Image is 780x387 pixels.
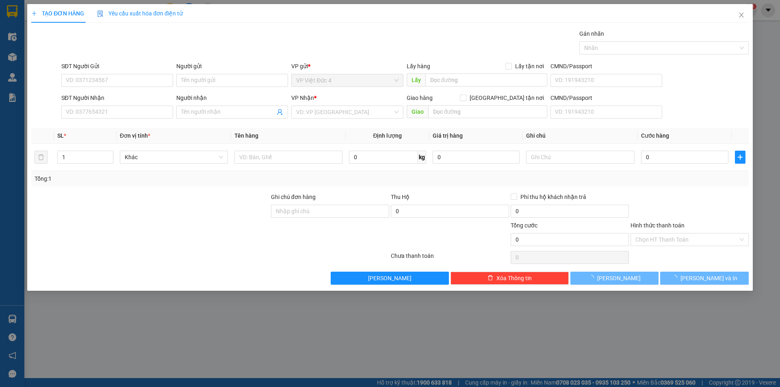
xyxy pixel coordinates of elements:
[292,62,403,71] div: VP gửi
[407,95,433,101] span: Giao hàng
[97,10,183,17] span: Yêu cầu xuất hóa đơn điện tử
[297,74,399,86] span: VP Việt Đức 4
[630,222,685,229] label: Hình thức thanh toán
[523,128,638,144] th: Ghi chú
[738,12,745,18] span: close
[512,62,547,71] span: Lấy tận nơi
[292,95,314,101] span: VP Nhận
[31,11,37,16] span: plus
[271,194,316,200] label: Ghi chú đơn hàng
[407,63,430,69] span: Lấy hàng
[120,132,150,139] span: Đơn vị tính
[97,11,104,17] img: icon
[57,132,64,139] span: SL
[735,151,745,164] button: plus
[331,272,449,285] button: [PERSON_NAME]
[61,93,173,102] div: SĐT Người Nhận
[418,151,426,164] span: kg
[390,251,510,266] div: Chưa thanh toán
[672,275,680,281] span: loading
[433,132,463,139] span: Giá trị hàng
[496,274,532,283] span: Xóa Thông tin
[550,93,662,102] div: CMND/Passport
[35,151,48,164] button: delete
[466,93,547,102] span: [GEOGRAPHIC_DATA] tận nơi
[176,62,288,71] div: Người gửi
[526,151,635,164] input: Ghi Chú
[730,4,753,27] button: Close
[391,194,409,200] span: Thu Hộ
[511,222,537,229] span: Tổng cước
[425,74,547,86] input: Dọc đường
[271,205,389,218] input: Ghi chú đơn hàng
[550,62,662,71] div: CMND/Passport
[35,174,301,183] div: Tổng: 1
[598,274,641,283] span: [PERSON_NAME]
[735,154,745,160] span: plus
[579,30,604,37] label: Gán nhãn
[373,132,402,139] span: Định lượng
[661,272,749,285] button: [PERSON_NAME] và In
[451,272,569,285] button: deleteXóa Thông tin
[407,105,428,118] span: Giao
[31,10,84,17] span: TẠO ĐƠN HÀNG
[487,275,493,281] span: delete
[368,274,412,283] span: [PERSON_NAME]
[407,74,425,86] span: Lấy
[589,275,598,281] span: loading
[61,62,173,71] div: SĐT Người Gửi
[517,192,589,201] span: Phí thu hộ khách nhận trả
[641,132,669,139] span: Cước hàng
[176,93,288,102] div: Người nhận
[125,151,223,163] span: Khác
[433,151,520,164] input: 0
[428,105,547,118] input: Dọc đường
[234,151,342,164] input: VD: Bàn, Ghế
[570,272,659,285] button: [PERSON_NAME]
[277,109,284,115] span: user-add
[234,132,258,139] span: Tên hàng
[680,274,737,283] span: [PERSON_NAME] và In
